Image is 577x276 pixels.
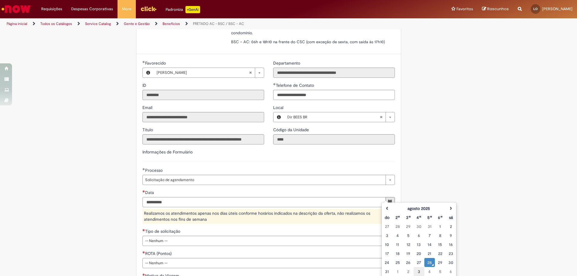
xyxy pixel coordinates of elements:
[392,204,445,213] th: agosto 2025. Alternar mês
[394,250,401,256] div: 18 August 2025 Monday
[456,6,473,12] span: Favoritos
[142,134,264,144] input: Título
[436,241,444,247] div: 15 August 2025 Friday
[284,112,395,122] a: Dir BEES BRLimpar campo Local
[383,223,391,229] div: 27 July 2025 Sunday
[377,112,386,122] abbr: Limpar campo Local
[273,83,276,85] span: Obrigatório Preenchido
[426,250,433,256] div: 21 August 2025 Thursday
[383,268,391,274] div: 31 August 2025 Sunday
[273,105,285,110] span: Local
[382,204,392,213] th: Mês anterior
[392,213,403,222] th: Segunda-feira
[163,21,180,26] a: Benefícios
[142,197,386,207] input: Data
[382,213,392,222] th: Domingo
[145,175,383,185] span: Solicitação de agendamento
[287,112,380,122] span: Dir BEES BR
[415,259,423,265] div: 27 August 2025 Wednesday
[273,60,301,66] label: Somente leitura - Departamento
[542,6,572,11] span: [PERSON_NAME]
[276,83,315,88] span: Telefone de Contato
[142,190,145,193] span: Necessários
[424,213,435,222] th: Quinta-feira
[394,223,401,229] div: 28 July 2025 Monday
[142,82,148,88] label: Somente leitura - ID
[193,21,244,26] a: FRETADO AC - BSC / BSC – AC
[394,268,401,274] div: 01 September 2025 Monday
[145,236,383,246] span: -- Nenhum --
[1,3,32,15] img: ServiceNow
[447,223,455,229] div: 02 August 2025 Saturday
[447,259,455,265] div: 30 August 2025 Saturday
[142,251,145,253] span: Necessários
[71,6,113,12] span: Despesas Corporativas
[415,232,423,238] div: 06 August 2025 Wednesday
[436,223,444,229] div: 01 August 2025 Friday
[124,21,150,26] a: Gente e Gestão
[145,168,164,173] span: Processo
[231,24,372,35] span: AC – BSC: 07h e 17h35 na [GEOGRAPHIC_DATA][PERSON_NAME], ao lado do condomínio.
[426,241,433,247] div: 14 August 2025 Thursday
[447,241,455,247] div: 16 August 2025 Saturday
[403,213,414,222] th: Terça-feira
[142,209,395,224] div: Realizamos os atendimentos apenas nos dias úteis conforme horários indicados na descrição da ofer...
[145,229,182,234] span: Tipo de solicitação
[273,112,284,122] button: Local, Visualizar este registro Dir BEES BR
[405,232,412,238] div: 05 August 2025 Tuesday
[383,241,391,247] div: 10 August 2025 Sunday
[142,273,145,276] span: Necessários
[405,241,412,247] div: 12 August 2025 Tuesday
[140,4,157,13] img: click_logo_yellow_360x200.png
[157,68,249,77] span: [PERSON_NAME]
[142,112,264,122] input: Email
[436,250,444,256] div: 22 August 2025 Friday
[386,197,395,207] button: Mostrar calendário para Data
[231,39,385,44] span: BSC – AC: 06h e 18h10 na frente do CSC (com exceção de sexta, com saída às 17h10)
[7,21,27,26] a: Página inicial
[415,250,423,256] div: 20 August 2025 Wednesday
[436,268,444,274] div: 05 September 2025 Friday
[122,6,131,12] span: More
[405,250,412,256] div: 19 August 2025 Tuesday
[273,134,395,144] input: Código da Unidade
[142,83,148,88] span: Somente leitura - ID
[143,68,154,77] button: Favorecido, Visualizar este registro Lucas Barbosa Olivieri
[435,213,445,222] th: Sexta-feira
[142,90,264,100] input: ID
[145,190,155,195] span: Data
[273,68,395,78] input: Departamento
[166,6,200,13] div: Padroniza
[415,223,423,229] div: 30 July 2025 Wednesday
[273,90,395,100] input: Telefone de Contato
[415,268,423,274] div: 03 September 2025 Wednesday
[394,259,401,265] div: 25 August 2025 Monday
[405,223,412,229] div: 29 July 2025 Tuesday
[142,61,145,63] span: Obrigatório Preenchido
[447,232,455,238] div: 09 August 2025 Saturday
[154,68,264,77] a: [PERSON_NAME]Limpar campo Favorecido
[436,232,444,238] div: 08 August 2025 Friday
[41,6,62,12] span: Requisições
[383,250,391,256] div: 17 August 2025 Sunday
[246,68,255,77] abbr: Limpar campo Favorecido
[273,127,310,133] label: Somente leitura - Código da Unidade
[142,149,193,155] label: Informações de Formulário
[383,259,391,265] div: 24 August 2025 Sunday
[446,204,456,213] th: Próximo mês
[533,7,538,11] span: LO
[405,259,412,265] div: 26 August 2025 Tuesday
[487,6,509,12] span: Rascunhos
[5,18,380,29] ul: Trilhas de página
[383,232,391,238] div: 03 August 2025 Sunday
[426,223,433,229] div: 31 July 2025 Thursday
[394,241,401,247] div: 11 August 2025 Monday
[145,60,167,66] span: Necessários - Favorecido
[447,268,455,274] div: 06 September 2025 Saturday
[145,258,383,268] span: -- Nenhum --
[426,259,433,265] div: O seletor de data foi aberto.28 August 2025 Thursday
[405,268,412,274] div: 02 September 2025 Tuesday
[415,241,423,247] div: 13 August 2025 Wednesday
